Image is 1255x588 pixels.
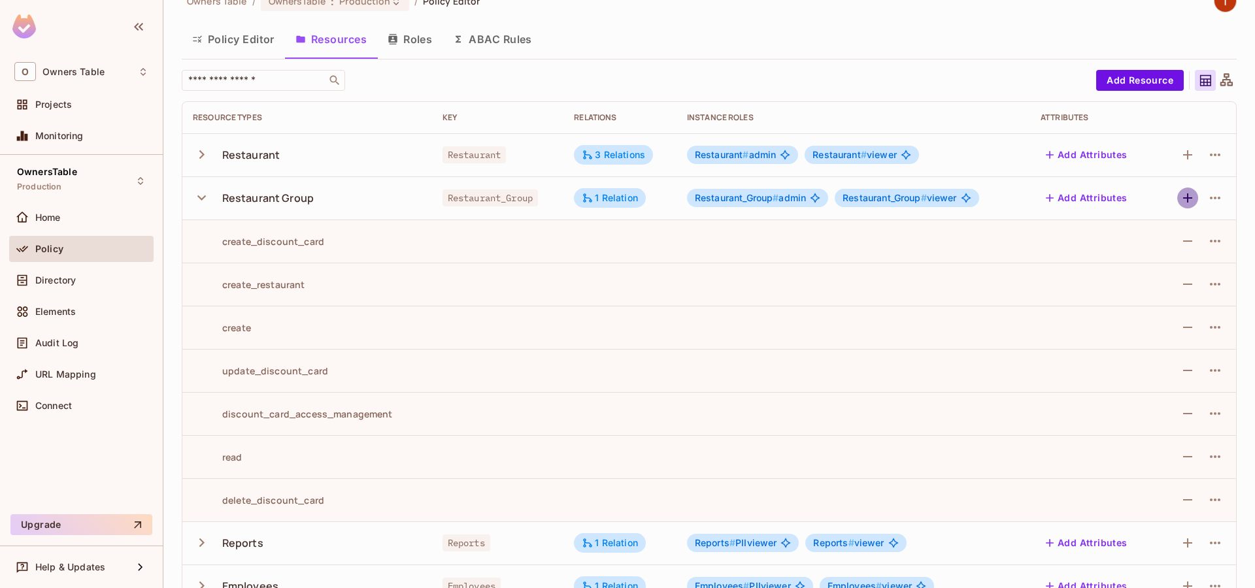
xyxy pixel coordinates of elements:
span: Help & Updates [35,562,105,572]
button: Add Attributes [1041,188,1133,208]
span: Production [17,182,62,192]
img: SReyMgAAAABJRU5ErkJggg== [12,14,36,39]
span: Reports [813,537,854,548]
span: # [743,149,748,160]
div: 1 Relation [582,537,638,549]
button: Add Resource [1096,70,1184,91]
button: Add Attributes [1041,144,1133,165]
button: ABAC Rules [443,23,543,56]
div: Attributes [1041,112,1147,123]
button: Roles [377,23,443,56]
div: Key [443,112,554,123]
div: Restaurant Group [222,191,314,205]
div: update_discount_card [193,365,328,377]
div: Instance roles [687,112,1020,123]
span: Elements [35,306,76,317]
span: # [848,537,854,548]
span: O [14,62,36,81]
span: Restaurant_Group [443,189,538,206]
div: create [193,321,251,334]
span: Audit Log [35,338,78,348]
span: # [861,149,867,160]
button: Upgrade [10,514,152,535]
span: # [921,192,927,203]
span: Policy [35,244,63,254]
span: # [729,537,735,548]
span: PIIviewer [695,538,777,548]
span: URL Mapping [35,369,96,380]
div: discount_card_access_management [193,408,393,420]
span: # [773,192,778,203]
span: admin [695,193,806,203]
span: Reports [695,537,735,548]
span: admin [695,150,776,160]
div: Restaurant [222,148,280,162]
span: Restaurant_Group [695,192,779,203]
span: Workspace: Owners Table [42,67,105,77]
div: Resource Types [193,112,422,123]
div: Relations [574,112,666,123]
div: 3 Relations [582,149,645,161]
span: Restaurant_Group [843,192,927,203]
span: Restaurant [443,146,507,163]
div: create_discount_card [193,235,324,248]
div: create_restaurant [193,278,305,291]
span: viewer [843,193,956,203]
div: read [193,451,243,463]
span: Home [35,212,61,223]
span: Reports [443,534,490,551]
div: delete_discount_card [193,494,324,506]
span: Monitoring [35,131,84,141]
span: Projects [35,99,72,110]
span: Connect [35,400,72,411]
button: Add Attributes [1041,532,1133,553]
div: Reports [222,536,263,550]
span: Restaurant [695,149,749,160]
span: viewer [813,538,884,548]
span: Restaurant [812,149,867,160]
div: 1 Relation [582,192,638,204]
span: viewer [812,150,897,160]
button: Policy Editor [182,23,285,56]
span: Directory [35,275,76,286]
button: Resources [285,23,377,56]
span: OwnersTable [17,167,77,177]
